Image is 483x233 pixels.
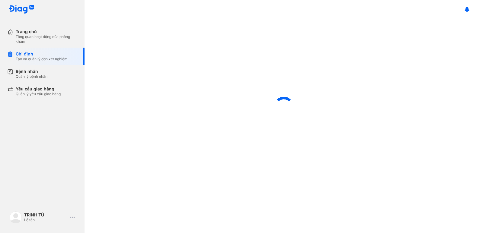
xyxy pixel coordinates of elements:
img: logo [10,211,22,223]
div: Quản lý yêu cầu giao hàng [16,92,61,96]
div: Trang chủ [16,29,77,34]
div: Bệnh nhân [16,69,47,74]
div: Lễ tân [24,218,68,222]
div: Tạo và quản lý đơn xét nghiệm [16,57,68,61]
div: TRINH TÚ [24,212,68,218]
div: Yêu cầu giao hàng [16,86,61,92]
div: Tổng quan hoạt động của phòng khám [16,34,77,44]
img: logo [8,5,34,14]
div: Quản lý bệnh nhân [16,74,47,79]
div: Chỉ định [16,51,68,57]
